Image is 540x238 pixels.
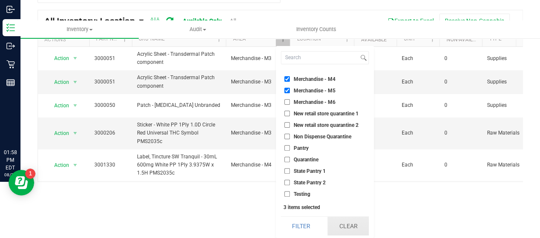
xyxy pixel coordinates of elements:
a: Filter [276,32,290,46]
span: 0 [444,78,477,86]
span: Quarantine [294,157,318,162]
span: 0 [444,161,477,169]
span: Each [402,54,434,63]
a: Type [489,36,501,42]
a: Area [233,36,245,42]
span: 3001330 [94,161,127,169]
span: select [70,127,81,139]
input: Merchandise - M5 [284,88,290,93]
button: Filter [281,217,322,235]
input: Pantry [284,145,290,151]
span: 0 [444,101,477,109]
span: 3000051 [94,54,127,63]
span: select [70,52,81,64]
span: State Pantry 2 [294,180,326,185]
span: Action [47,52,70,64]
span: Supplies [487,78,520,86]
inline-svg: Outbound [6,42,15,50]
a: Filter [511,32,525,46]
span: Merchandise - M4 [294,77,336,82]
span: select [70,100,81,112]
a: Location [297,36,321,42]
span: Action [47,76,70,88]
iframe: Resource center [9,170,34,195]
span: Action [47,127,70,139]
span: 0 [444,54,477,63]
span: Each [402,161,434,169]
input: Quarantine [284,157,290,162]
a: Filter [340,32,354,46]
span: Patch - [MEDICAL_DATA] Unbranded [137,101,221,109]
button: Receive Non-Cannabis [439,14,510,28]
inline-svg: Inventory [6,23,15,32]
span: Merchandise - M4 [231,161,285,169]
a: Available Only [183,17,222,24]
a: Available [361,37,386,43]
button: Clear [327,217,368,235]
a: Audit [139,20,257,38]
span: Inventory [20,26,139,33]
input: State Pantry 1 [284,168,290,174]
span: Merchandise - M3 [231,54,285,63]
span: Merchandise - M3 [231,101,285,109]
input: Search [281,52,359,64]
span: Sticker - White PP 1Ply 1.0D Circle Red Universal THC Symbol PMS2035c [137,121,221,146]
a: Filter [118,32,132,46]
span: Merchandise - M3 [231,78,285,86]
a: All Inventory: Location [44,16,139,26]
input: New retail store quarantine 1 [284,111,290,116]
span: New retail store quarantine 2 [294,123,359,128]
input: Merchandise - M4 [284,76,290,82]
input: Non Dispense Quarantine [284,134,290,139]
p: 08/26 [4,172,17,178]
span: All Inventory: Location [44,16,135,26]
input: New retail store quarantine 2 [284,122,290,128]
a: SKU Name [139,36,164,42]
iframe: Resource center unread badge [25,169,35,179]
span: Action [47,100,70,112]
span: Acrylic Sheet - Transdermal Patch component [137,74,221,90]
span: Each [402,101,434,109]
span: Supplies [487,101,520,109]
input: State Pantry 2 [284,180,290,185]
span: Merchandise - M3 [231,129,285,137]
span: Each [402,129,434,137]
a: Filter [212,32,226,46]
span: Non Dispense Quarantine [294,134,351,139]
a: All [230,17,236,24]
span: 3000050 [94,101,127,109]
a: Part Number [96,36,130,42]
span: Inventory Counts [285,26,348,33]
span: Testing [294,192,310,197]
span: 9000 [359,161,391,169]
a: Unit [403,36,415,42]
span: 16000 [359,129,391,137]
span: State Pantry 1 [294,169,326,174]
span: Raw Materials [487,161,520,169]
div: 3 items selected [283,204,366,210]
button: Export to Excel [382,14,439,28]
a: Non-Available [446,37,484,43]
span: 0 [444,129,477,137]
span: 3000051 [94,78,127,86]
span: Pantry [294,146,309,151]
input: Merchandise - M6 [284,99,290,105]
span: select [70,159,81,171]
span: 3000206 [94,129,127,137]
a: Inventory Counts [257,20,375,38]
a: Filter [425,32,439,46]
inline-svg: Inbound [6,5,15,14]
span: Label, Tincture SW Tranquil - 30mL 600mg White PP 1Ply 3.9375W x 1.5H PMS2035c [137,153,221,178]
inline-svg: Retail [6,60,15,69]
span: 32000 [359,78,391,86]
span: Acrylic Sheet - Transdermal Patch component [137,50,221,66]
span: 8400 [359,101,391,109]
span: Action [47,159,70,171]
span: select [70,76,81,88]
span: Audit [139,26,257,33]
span: 69000 [359,54,391,63]
p: 01:58 PM EDT [4,149,17,172]
span: Merchandise - M6 [294,100,336,105]
span: Supplies [487,54,520,63]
